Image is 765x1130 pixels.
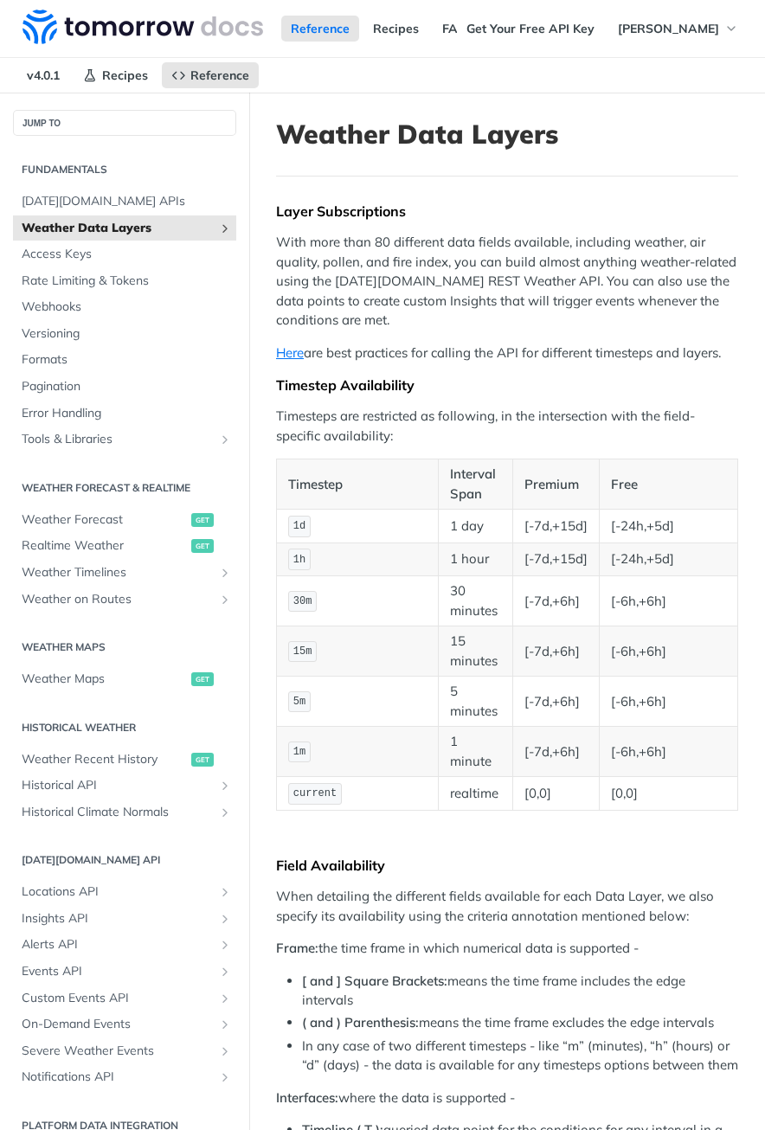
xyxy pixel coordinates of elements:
[13,986,236,1011] a: Custom Events APIShow subpages for Custom Events API
[438,459,513,510] th: Interval Span
[600,626,738,677] td: [-6h,+6h]
[218,806,232,819] button: Show subpages for Historical Climate Normals
[302,1013,738,1033] li: means the time frame excludes the edge intervals
[22,351,232,369] span: Formats
[13,1064,236,1090] a: Notifications APIShow subpages for Notifications API
[13,533,236,559] a: Realtime Weatherget
[22,537,187,555] span: Realtime Weather
[302,1014,419,1030] strong: ( and ) Parenthesis:
[13,294,236,320] a: Webhooks
[513,777,600,810] td: [0,0]
[22,751,187,768] span: Weather Recent History
[22,1043,214,1060] span: Severe Weather Events
[22,591,214,608] span: Weather on Routes
[13,720,236,735] h2: Historical Weather
[600,677,738,727] td: [-6h,+6h]
[513,727,600,777] td: [-7d,+6h]
[302,973,447,989] strong: [ and ] Square Brackets:
[276,119,738,150] h1: Weather Data Layers
[13,401,236,427] a: Error Handling
[276,344,304,361] a: Here
[13,480,236,496] h2: Weather Forecast & realtime
[22,431,214,448] span: Tools & Libraries
[22,273,232,290] span: Rate Limiting & Tokens
[13,321,236,347] a: Versioning
[363,16,428,42] a: Recipes
[218,433,232,446] button: Show subpages for Tools & Libraries
[17,62,69,88] span: v4.0.1
[276,343,738,363] p: are best practices for calling the API for different timesteps and layers.
[22,10,263,44] img: Tomorrow.io Weather API Docs
[22,564,214,581] span: Weather Timelines
[218,912,232,926] button: Show subpages for Insights API
[218,1018,232,1031] button: Show subpages for On-Demand Events
[600,510,738,543] td: [-24h,+5d]
[438,626,513,677] td: 15 minutes
[513,626,600,677] td: [-7d,+6h]
[276,939,738,959] p: the time frame in which numerical data is supported -
[288,591,317,613] code: 30m
[13,268,236,294] a: Rate Limiting & Tokens
[288,742,311,763] code: 1m
[13,162,236,177] h2: Fundamentals
[276,940,318,956] strong: Frame:
[22,1016,214,1033] span: On-Demand Events
[13,1038,236,1064] a: Severe Weather EventsShow subpages for Severe Weather Events
[513,543,600,575] td: [-7d,+15d]
[22,511,187,529] span: Weather Forecast
[608,16,748,42] button: [PERSON_NAME]
[22,990,214,1007] span: Custom Events API
[276,1089,338,1106] strong: Interfaces:
[191,753,214,767] span: get
[191,539,214,553] span: get
[13,879,236,905] a: Locations APIShow subpages for Locations API
[13,110,236,136] button: JUMP TO
[218,1070,232,1084] button: Show subpages for Notifications API
[438,677,513,727] td: 5 minutes
[513,510,600,543] td: [-7d,+15d]
[22,378,232,395] span: Pagination
[13,189,236,215] a: [DATE][DOMAIN_NAME] APIs
[438,543,513,575] td: 1 hour
[22,193,232,210] span: [DATE][DOMAIN_NAME] APIs
[438,777,513,810] td: realtime
[13,906,236,932] a: Insights APIShow subpages for Insights API
[218,779,232,793] button: Show subpages for Historical API
[276,857,738,874] div: Field Availability
[22,910,214,928] span: Insights API
[276,1088,738,1108] p: where the data is supported -
[276,233,738,331] p: With more than 80 different data fields available, including weather, air quality, pollen, and fi...
[22,883,214,901] span: Locations API
[218,566,232,580] button: Show subpages for Weather Timelines
[13,666,236,692] a: Weather Mapsget
[13,852,236,868] h2: [DATE][DOMAIN_NAME] API
[22,220,214,237] span: Weather Data Layers
[288,783,342,805] code: current
[276,376,738,394] div: Timestep Availability
[13,799,236,825] a: Historical Climate NormalsShow subpages for Historical Climate Normals
[102,67,148,83] span: Recipes
[276,202,738,220] div: Layer Subscriptions
[22,671,187,688] span: Weather Maps
[13,374,236,400] a: Pagination
[513,677,600,727] td: [-7d,+6h]
[218,593,232,607] button: Show subpages for Weather on Routes
[162,62,259,88] a: Reference
[190,67,249,83] span: Reference
[22,1069,214,1086] span: Notifications API
[457,16,604,42] a: Get Your Free API Key
[288,549,311,570] code: 1h
[22,963,214,980] span: Events API
[22,936,214,953] span: Alerts API
[22,405,232,422] span: Error Handling
[13,639,236,655] h2: Weather Maps
[513,459,600,510] th: Premium
[22,246,232,263] span: Access Keys
[191,672,214,686] span: get
[281,16,359,42] a: Reference
[288,516,311,537] code: 1d
[277,459,439,510] th: Timestep
[438,727,513,777] td: 1 minute
[22,777,214,794] span: Historical API
[13,747,236,773] a: Weather Recent Historyget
